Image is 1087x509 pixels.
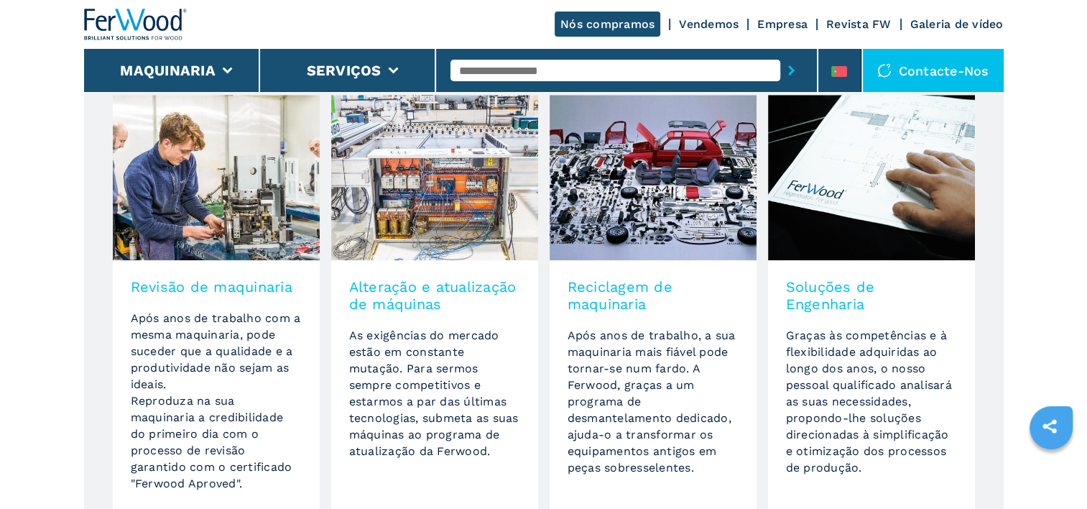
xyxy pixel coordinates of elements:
[307,62,381,79] button: Serviços
[349,278,520,313] h3: Alteração e atualização de máquinas
[568,278,739,313] h3: Reciclagem de maquinaria
[679,17,739,31] a: Vendemos
[786,278,957,313] h3: Soluções de Engenharia
[877,63,892,78] img: Contacte-nos
[780,54,802,87] button: submit-button
[786,329,952,474] span: Graças às competências e à flexibilidade adquiridas ao longo dos anos, o nosso pessoal qualificad...
[113,95,320,260] img: image
[863,49,1004,92] div: Contacte-nos
[757,17,808,31] a: Empresa
[120,62,216,79] button: Maquinaria
[555,12,660,37] a: Nós compramos
[1026,444,1076,498] iframe: Chat
[84,9,188,40] img: Ferwood
[568,329,736,474] span: Após anos de trabalho, a sua maquinaria mais fiável pode tornar-se num fardo. A Ferwood, graças a...
[131,278,302,295] h3: Revisão de maquinaria
[768,95,975,260] img: image
[550,95,757,260] img: image
[131,311,301,490] : Após anos de trabalho com a mesma maquinaria, pode suceder que a qualidade e a produtividade não ...
[349,329,519,458] span: As exigências do mercado estão em constante mutação. Para sermos sempre competitivos e estarmos a...
[826,17,892,31] a: Revista FW
[331,95,538,260] img: image
[1032,408,1068,444] a: sharethis
[910,17,1004,31] a: Galeria de vídeo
